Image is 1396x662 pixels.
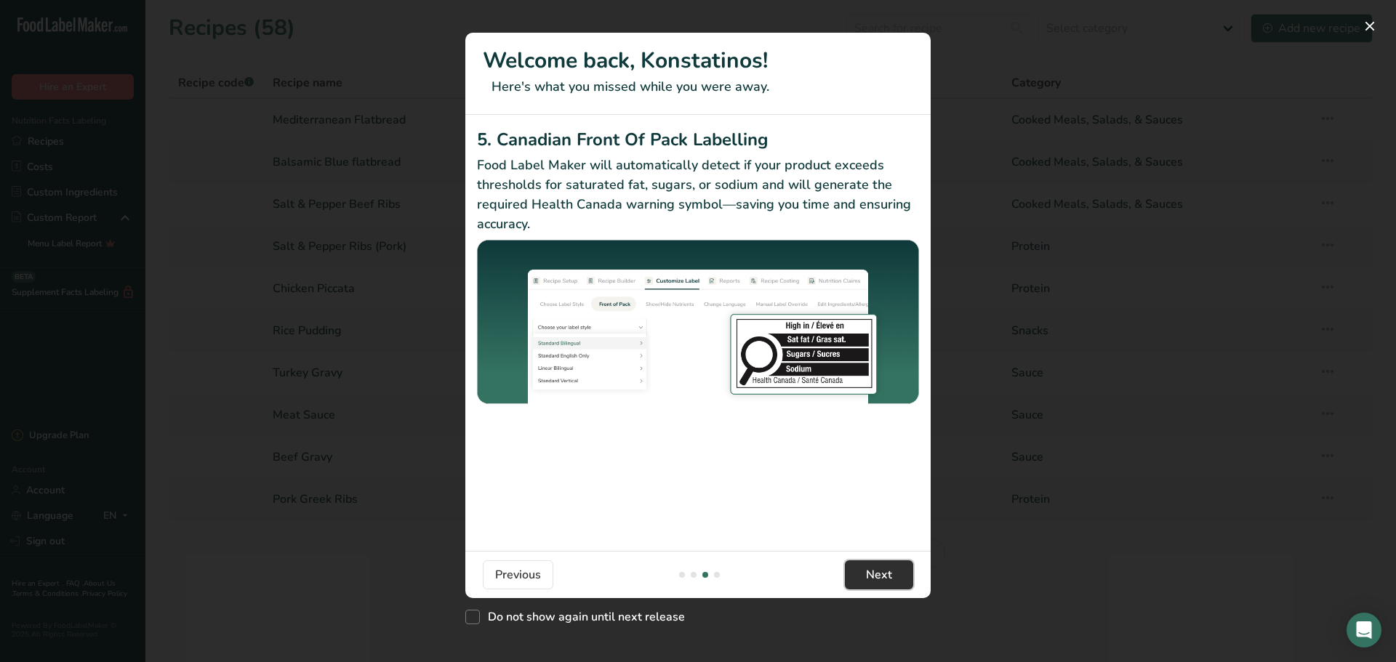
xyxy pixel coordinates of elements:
button: Previous [483,560,553,589]
div: Open Intercom Messenger [1347,613,1381,647]
button: Next [845,560,913,589]
h1: Welcome back, Konstatinos! [483,44,913,77]
p: Here's what you missed while you were away. [483,77,913,97]
h2: 5. Canadian Front Of Pack Labelling [477,126,919,153]
p: Food Label Maker will automatically detect if your product exceeds thresholds for saturated fat, ... [477,156,919,234]
span: Previous [495,566,541,584]
img: Canadian Front Of Pack Labelling [477,240,919,406]
span: Next [866,566,892,584]
span: Do not show again until next release [480,610,685,624]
